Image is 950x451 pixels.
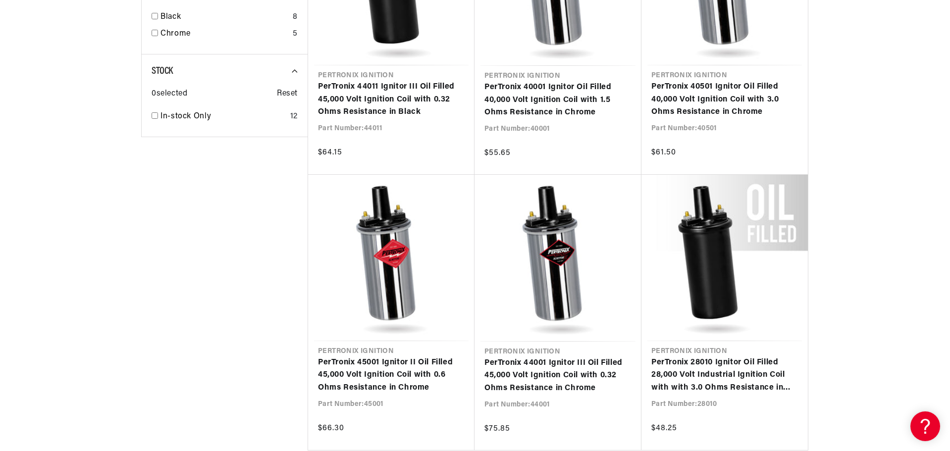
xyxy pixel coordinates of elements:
[318,356,465,395] a: PerTronix 45001 Ignitor II Oil Filled 45,000 Volt Ignition Coil with 0.6 Ohms Resistance in Chrome
[484,357,632,395] a: PerTronix 44001 Ignitor III Oil Filled 45,000 Volt Ignition Coil with 0.32 Ohms Resistance in Chrome
[293,11,298,24] div: 8
[277,88,298,100] span: Reset
[293,28,298,41] div: 5
[651,81,798,119] a: PerTronix 40501 Ignitor Oil Filled 40,000 Volt Ignition Coil with 3.0 Ohms Resistance in Chrome
[651,356,798,395] a: PerTronix 28010 Ignitor Oil Filled 28,000 Volt Industrial Ignition Coil with with 3.0 Ohms Resist...
[484,81,632,119] a: PerTronix 40001 Ignitor Oil Filled 40,000 Volt Ignition Coil with 1.5 Ohms Resistance in Chrome
[160,11,289,24] a: Black
[160,28,289,41] a: Chrome
[152,66,173,76] span: Stock
[160,110,286,123] a: In-stock Only
[318,81,465,119] a: PerTronix 44011 Ignitor III Oil Filled 45,000 Volt Ignition Coil with 0.32 Ohms Resistance in Black
[152,88,187,100] span: 0 selected
[290,110,298,123] div: 12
